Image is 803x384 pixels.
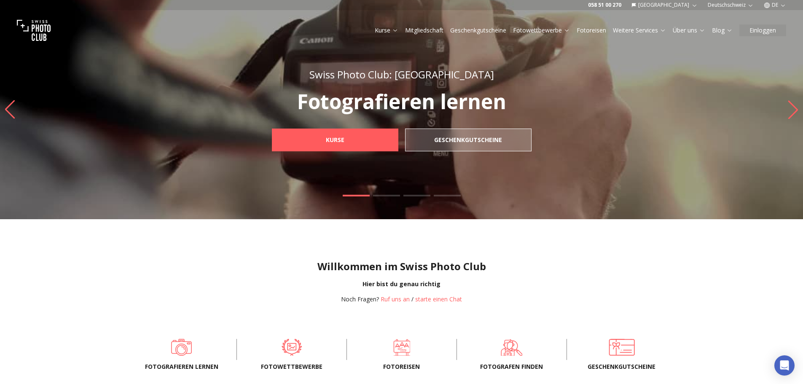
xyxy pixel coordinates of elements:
a: Fotowettbewerbe [513,26,570,35]
span: Fotowettbewerbe [250,363,333,371]
a: Geschenkgutscheine [580,339,663,356]
a: Fotografen finden [470,339,553,356]
a: Ruf uns an [381,295,410,303]
span: Fotografen finden [470,363,553,371]
button: Über uns [669,24,709,36]
b: Kurse [326,136,344,144]
span: Fotografieren lernen [140,363,223,371]
button: Einloggen [739,24,786,36]
button: Mitgliedschaft [402,24,447,36]
a: Kurse [272,129,398,151]
p: Fotografieren lernen [253,91,550,112]
button: Weitere Services [610,24,669,36]
button: starte einen Chat [415,295,462,303]
div: Hier bist du genau richtig [7,280,796,288]
a: Kurse [375,26,398,35]
button: Fotowettbewerbe [510,24,573,36]
button: Fotoreisen [573,24,610,36]
a: Weitere Services [613,26,666,35]
div: / [341,295,462,303]
a: Fotoreisen [577,26,606,35]
a: Geschenkgutscheine [405,129,532,151]
div: Open Intercom Messenger [774,355,795,376]
span: Fotoreisen [360,363,443,371]
a: Blog [712,26,733,35]
a: 058 51 00 270 [588,2,621,8]
span: Swiss Photo Club: [GEOGRAPHIC_DATA] [309,67,494,81]
a: Fotografieren lernen [140,339,223,356]
span: Geschenkgutscheine [580,363,663,371]
a: Fotowettbewerbe [250,339,333,356]
button: Kurse [371,24,402,36]
b: Geschenkgutscheine [434,136,502,144]
h1: Willkommen im Swiss Photo Club [7,260,796,273]
button: Blog [709,24,736,36]
a: Über uns [673,26,705,35]
a: Mitgliedschaft [405,26,443,35]
button: Geschenkgutscheine [447,24,510,36]
img: Swiss photo club [17,13,51,47]
a: Fotoreisen [360,339,443,356]
span: Noch Fragen? [341,295,379,303]
a: Geschenkgutscheine [450,26,506,35]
